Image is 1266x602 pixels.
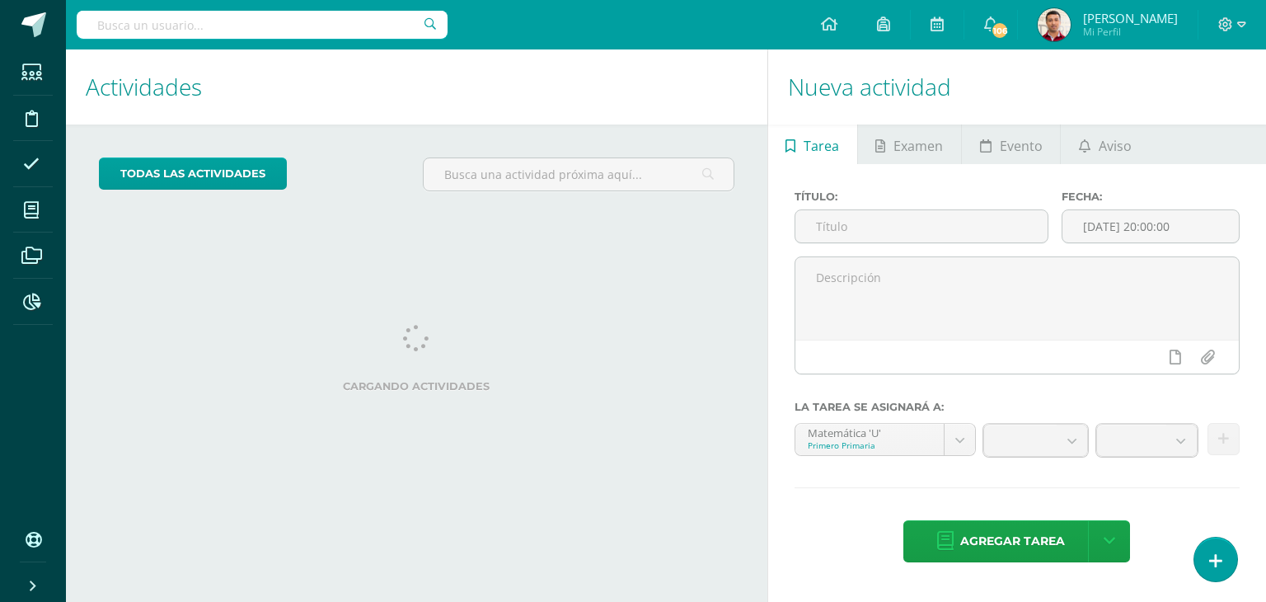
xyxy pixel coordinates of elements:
input: Busca un usuario... [77,11,448,39]
a: Matemática 'U'Primero Primaria [795,424,975,455]
span: Agregar tarea [960,521,1065,562]
span: Examen [893,126,943,166]
input: Fecha de entrega [1062,210,1239,242]
label: La tarea se asignará a: [795,401,1240,413]
span: Evento [1000,126,1043,166]
a: Examen [858,125,961,164]
label: Cargando actividades [99,380,734,393]
span: Aviso [1099,126,1132,166]
a: Evento [962,125,1060,164]
h1: Nueva actividad [788,49,1246,125]
a: Aviso [1061,125,1149,164]
label: Fecha: [1062,190,1240,203]
input: Busca una actividad próxima aquí... [424,158,733,190]
span: Tarea [804,126,839,166]
h1: Actividades [86,49,748,125]
div: Primero Primaria [808,440,931,451]
span: 106 [991,21,1009,40]
img: bd4157fbfc90b62d33b85294f936aae1.png [1038,8,1071,41]
input: Título [795,210,1048,242]
a: Tarea [768,125,857,164]
div: Matemática 'U' [808,424,931,440]
span: [PERSON_NAME] [1083,10,1178,26]
label: Título: [795,190,1049,203]
a: todas las Actividades [99,158,287,190]
span: Mi Perfil [1083,25,1178,39]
